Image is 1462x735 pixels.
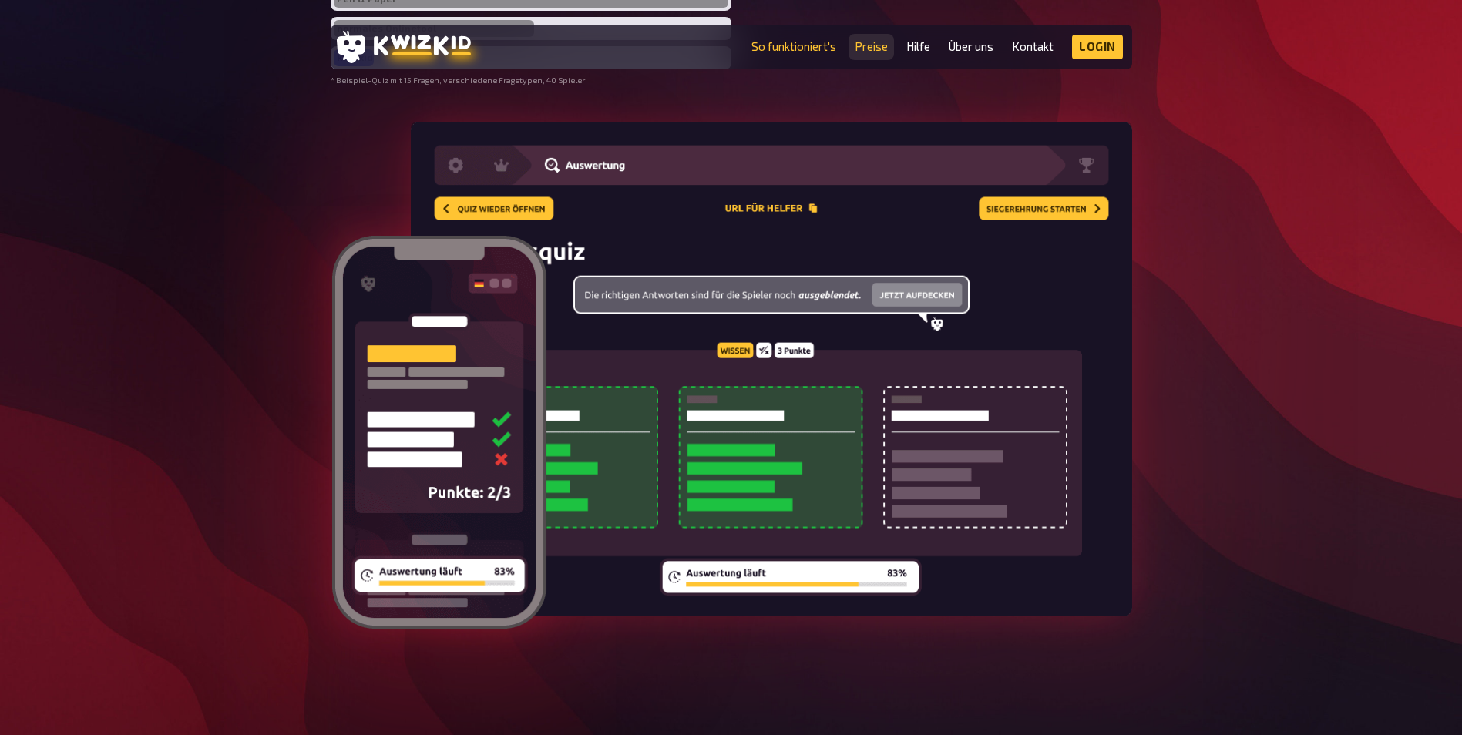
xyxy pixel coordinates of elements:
[1012,40,1054,53] a: Kontakt
[1072,35,1123,59] a: Login
[331,233,548,631] img: Spieleransicht
[331,76,731,86] small: * Beispiel-Quiz mit 15 Fragen, verschiedene Fragetypen, 40 Spieler
[906,40,930,53] a: Hilfe
[751,40,836,53] a: So funktioniert's
[855,40,888,53] a: Preise
[337,23,436,34] div: normales Onlinetool
[949,40,993,53] a: Über uns
[411,122,1132,616] img: Moderatorenansicht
